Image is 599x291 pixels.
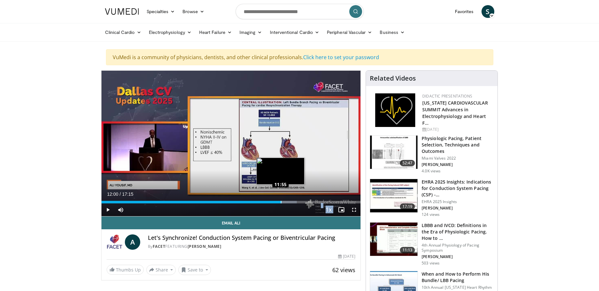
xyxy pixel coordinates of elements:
[236,26,266,39] a: Imaging
[422,162,494,167] p: [PERSON_NAME]
[106,49,493,65] div: VuMedi is a community of physicians, dentists, and other clinical professionals.
[101,203,114,216] button: Play
[422,243,494,253] p: 4th Annual Physiology of Pacing Symposium
[370,223,417,256] img: 62bf89af-a4c3-4b3c-90b3-0af38275aae3.150x105_q85_crop-smart_upscale.jpg
[422,156,494,161] p: Miami Valves 2022
[107,192,118,197] span: 12:00
[101,201,361,203] div: Progress Bar
[482,5,494,18] a: S
[303,54,379,61] a: Click here to set your password
[422,254,494,259] p: [PERSON_NAME]
[178,265,211,275] button: Save to
[376,26,409,39] a: Business
[146,265,176,275] button: Share
[370,179,494,217] a: 17:19 EHRA 2025 Insights: Indications for Conduction System Pacing (CSP) -… EHRA 2025 Insights [P...
[105,8,139,15] img: VuMedi Logo
[370,179,417,212] img: 1190cdae-34f8-4da3-8a3e-0c6a588fe0e0.150x105_q85_crop-smart_upscale.jpg
[422,100,488,126] a: [US_STATE] CARDIOVASCULAR SUMMIT Advances in Electrophysiology and Heart F…
[400,203,415,210] span: 17:19
[236,4,364,19] input: Search topics, interventions
[143,5,179,18] a: Specialties
[101,26,145,39] a: Clinical Cardio
[122,192,133,197] span: 17:15
[323,26,376,39] a: Peripheral Vascular
[370,222,494,266] a: 11:13 LBBB and IVCD: Definitions in the Era of Physiologic Pacing. How to … 4th Annual Physiology...
[335,203,348,216] button: Enable picture-in-picture mode
[422,222,494,241] h3: LBBB and IVCD: Definitions in the Era of Physiologic Pacing. How to …
[120,192,121,197] span: /
[107,265,144,275] a: Thumbs Up
[148,244,355,249] div: By FEATURING
[422,135,494,154] h3: Physiologic Pacing, Patient Selection, Techniques and Outcomes
[422,271,494,284] h3: When and How to Perform His Bundle/ LBB Pacing
[422,127,492,132] div: [DATE]
[101,71,361,216] video-js: Video Player
[179,5,208,18] a: Browse
[153,244,166,249] a: FACET
[422,169,441,174] p: 4.0K views
[370,136,417,169] img: afb51a12-79cb-48e6-a9ec-10161d1361b5.150x105_q85_crop-smart_upscale.jpg
[107,234,122,250] img: FACET
[375,93,415,127] img: 1860aa7a-ba06-47e3-81a4-3dc728c2b4cf.png.150x105_q85_autocrop_double_scale_upscale_version-0.2.png
[370,135,494,174] a: 52:47 Physiologic Pacing, Patient Selection, Techniques and Outcomes Miami Valves 2022 [PERSON_NA...
[332,266,355,274] span: 62 views
[125,234,140,250] a: A
[195,26,236,39] a: Heart Failure
[422,206,494,211] p: [PERSON_NAME]
[422,212,440,217] p: 124 views
[114,203,127,216] button: Mute
[400,160,415,166] span: 52:47
[322,203,335,216] button: Playback Rate
[338,254,355,259] div: [DATE]
[348,203,360,216] button: Fullscreen
[256,158,304,185] img: image.jpeg
[451,5,478,18] a: Favorites
[188,244,222,249] a: [PERSON_NAME]
[422,179,494,198] h3: EHRA 2025 Insights: Indications for Conduction System Pacing (CSP) -…
[370,75,416,82] h4: Related Videos
[145,26,195,39] a: Electrophysiology
[266,26,323,39] a: Interventional Cardio
[422,93,492,99] div: Didactic Presentations
[422,199,494,204] p: EHRA 2025 Insights
[422,261,440,266] p: 503 views
[148,234,355,241] h4: Let's Synchronize! Conduction System Pacing or Biventricular Pacing
[101,216,361,229] a: Email Ali
[400,247,415,253] span: 11:13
